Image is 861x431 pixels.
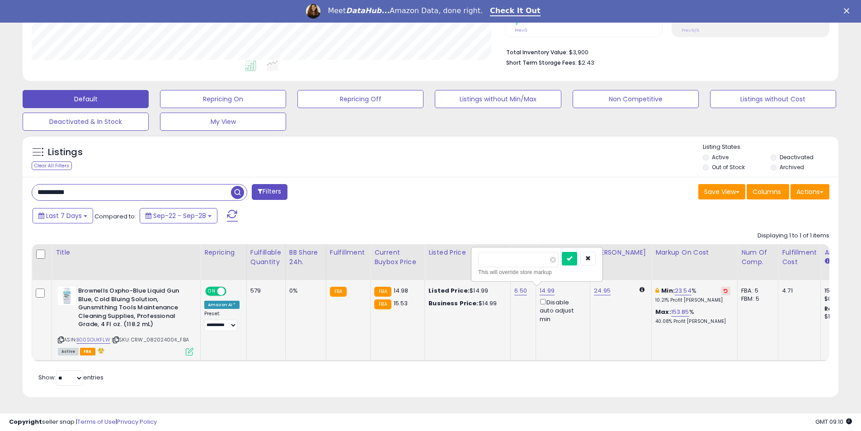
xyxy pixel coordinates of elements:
div: 0% [289,287,319,295]
div: % [655,287,730,303]
b: Max: [655,308,671,316]
b: Listed Price: [428,286,470,295]
p: 40.08% Profit [PERSON_NAME] [655,318,730,325]
small: FBA [330,287,347,297]
div: [PERSON_NAME] [594,248,648,257]
small: Amazon Fees. [824,257,830,265]
span: Columns [753,187,781,196]
div: ASIN: [58,287,193,354]
span: Sep-22 - Sep-28 [153,211,206,220]
div: Listed Price [428,248,507,257]
div: Num of Comp. [741,248,774,267]
i: DataHub... [346,6,390,15]
a: 153.85 [671,308,689,317]
h5: Listings [48,146,83,159]
span: $2.43 [578,58,594,67]
button: Filters [252,184,287,200]
label: Deactivated [780,153,814,161]
img: Profile image for Georgie [306,4,320,19]
span: 15.53 [394,299,408,308]
div: BB Share 24h. [289,248,322,267]
div: % [655,308,730,325]
button: Listings without Min/Max [435,90,561,108]
button: Repricing Off [297,90,423,108]
div: $14.99 [428,299,503,308]
button: Actions [790,184,829,199]
a: 14.99 [540,286,555,295]
small: FBA [374,287,391,297]
span: 14.98 [394,286,409,295]
img: 41A-Gc8OjxL._SL40_.jpg [58,287,76,305]
label: Archived [780,163,804,171]
div: Meet Amazon Data, done right. [328,6,483,15]
p: 10.21% Profit [PERSON_NAME] [655,297,730,303]
span: 2025-10-6 09:10 GMT [815,417,852,426]
b: Min: [661,286,675,295]
label: Active [712,153,729,161]
div: Repricing [204,248,243,257]
div: Fulfillment Cost [782,248,817,267]
small: Prev: N/A [682,28,699,33]
span: | SKU: CRW_082024004_FBA [112,336,189,343]
button: Default [23,90,149,108]
span: All listings currently available for purchase on Amazon [58,348,79,355]
div: 579 [250,287,278,295]
button: Non Competitive [573,90,699,108]
div: FBA: 5 [741,287,771,295]
button: Sep-22 - Sep-28 [140,208,217,223]
strong: Copyright [9,417,42,426]
li: $3,900 [506,46,823,57]
button: Deactivated & In Stock [23,113,149,131]
button: Columns [747,184,789,199]
a: Check It Out [490,6,541,16]
div: Fulfillment [330,248,367,257]
div: This will override store markup [478,268,596,277]
div: Current Buybox Price [374,248,421,267]
span: ON [206,288,217,295]
div: Clear All Filters [32,161,72,170]
span: Last 7 Days [46,211,82,220]
button: Repricing On [160,90,286,108]
div: Markup on Cost [655,248,734,257]
div: seller snap | | [9,418,157,426]
a: 23.54 [675,286,692,295]
a: 6.50 [514,286,527,295]
a: Privacy Policy [117,417,157,426]
small: FBA [374,299,391,309]
a: B00SOUKFLW [76,336,110,344]
b: Brownells Oxpho-Blue Liquid Gun Blue, Cold Bluing Solution, Gunsmithing Tools Maintenance Cleanin... [78,287,188,331]
div: Displaying 1 to 1 of 1 items [757,232,829,240]
i: hazardous material [95,347,105,354]
div: $14.99 [428,287,503,295]
span: OFF [225,288,240,295]
a: Terms of Use [77,417,116,426]
div: Fulfillable Quantity [250,248,282,267]
small: Prev: 0 [515,28,527,33]
div: Amazon AI * [204,301,240,309]
span: FBA [80,348,95,355]
button: Last 7 Days [33,208,93,223]
div: FBM: 5 [741,295,771,303]
div: 4.71 [782,287,814,295]
span: Show: entries [38,373,104,382]
div: Close [844,8,853,14]
p: Listing States: [703,143,838,152]
label: Out of Stock [712,163,745,171]
div: Disable auto adjust min [540,297,583,323]
span: Compared to: [94,212,136,221]
button: Save View [698,184,745,199]
div: Title [56,248,197,257]
th: The percentage added to the cost of goods (COGS) that forms the calculator for Min & Max prices. [652,244,738,280]
b: Business Price: [428,299,478,308]
b: Short Term Storage Fees: [506,59,577,66]
button: My View [160,113,286,131]
a: 24.95 [594,286,611,295]
div: Preset: [204,311,240,331]
b: Total Inventory Value: [506,48,568,56]
button: Listings without Cost [710,90,836,108]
